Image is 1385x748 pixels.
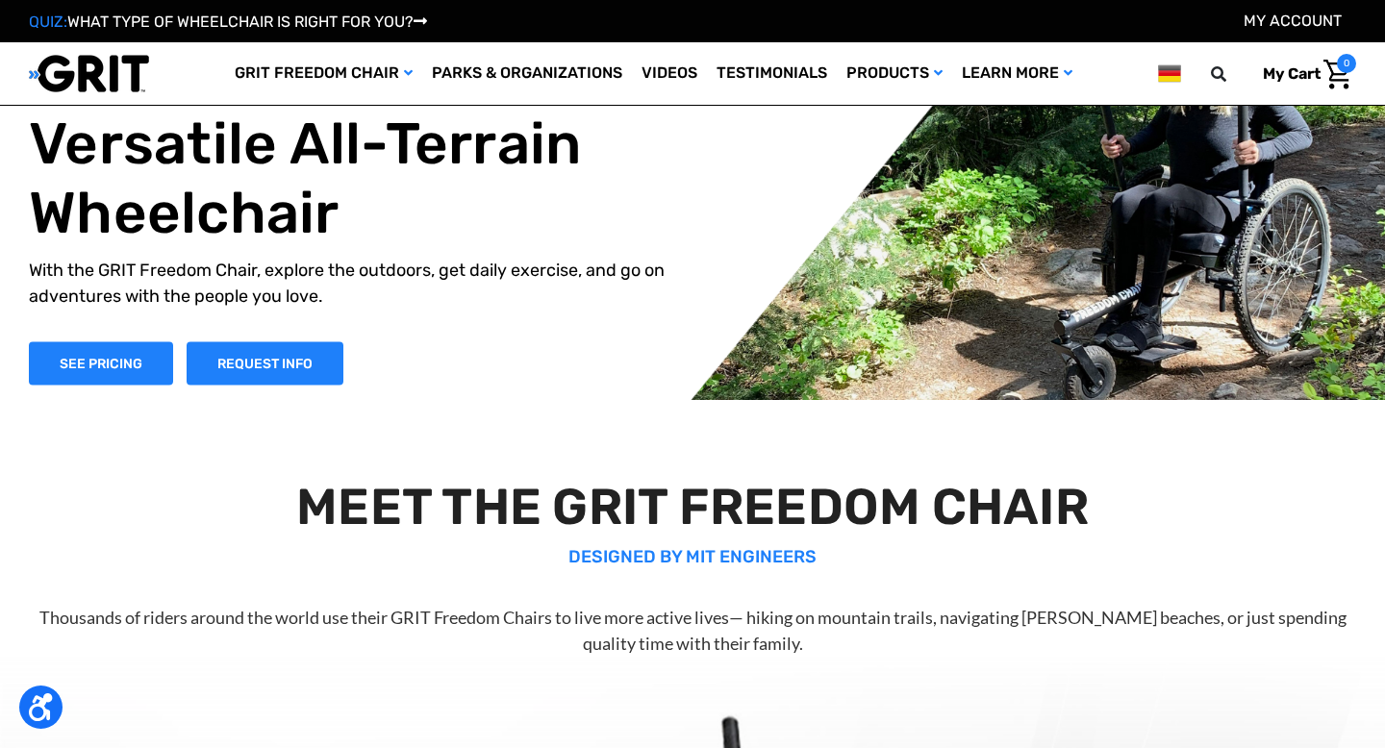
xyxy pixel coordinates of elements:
img: Cart [1323,60,1351,89]
a: Foliennummer 1, Request Information [187,341,343,385]
a: Products [837,42,952,105]
input: Search [1220,54,1248,94]
p: Thousands of riders around the world use their GRIT Freedom Chairs to live more active lives— hik... [35,605,1350,657]
a: Parks & Organizations [422,42,632,105]
a: Shop Now [29,341,173,385]
a: Warenkorb mit 0 Artikeln [1248,54,1356,94]
img: de.png [1158,62,1181,86]
a: Konto [1244,12,1342,30]
a: QUIZ:WHAT TYPE OF WHEELCHAIR IS RIGHT FOR YOU? [29,12,427,31]
span: 0 [1337,54,1356,73]
h2: MEET THE GRIT FREEDOM CHAIR [35,477,1350,536]
iframe: Tidio Chat [1122,624,1376,714]
span: My Cart [1263,64,1321,83]
img: GRIT All-Terrain Wheelchair and Mobility Equipment [29,54,149,93]
a: Testimonials [707,42,837,105]
p: DESIGNED BY MIT ENGINEERS [35,544,1350,570]
a: GRIT Freedom Chair [225,42,422,105]
a: Learn More [952,42,1082,105]
span: QUIZ: [29,12,67,31]
a: Videos [632,42,707,105]
p: With the GRIT Freedom Chair, explore the outdoors, get daily exercise, and go on adventures with ... [29,257,707,309]
h1: The World's Most Versatile All-Terrain Wheelchair [29,39,707,247]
